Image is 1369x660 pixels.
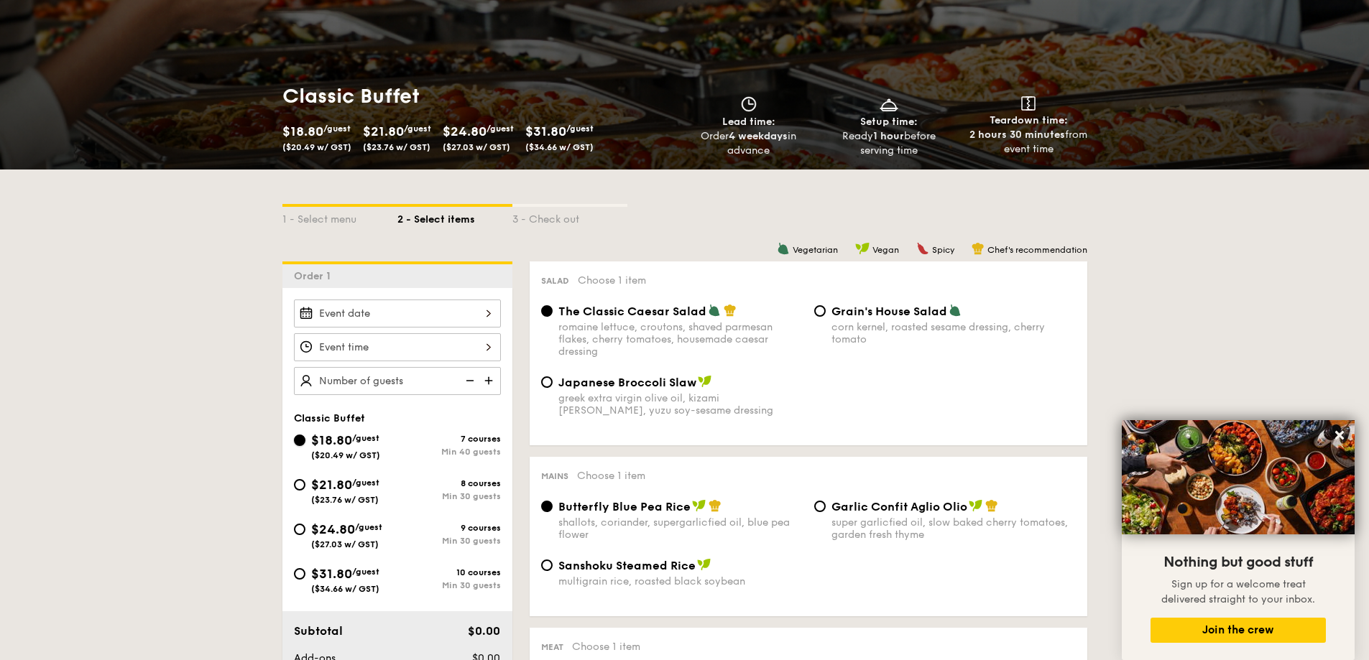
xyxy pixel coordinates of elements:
[541,642,563,652] span: Meat
[872,245,899,255] span: Vegan
[578,274,646,287] span: Choose 1 item
[814,305,826,317] input: Grain's House Saladcorn kernel, roasted sesame dressing, cherry tomato
[541,501,553,512] input: Butterfly Blue Pea Riceshallots, coriander, supergarlicfied oil, blue pea flower
[541,276,569,286] span: Salad
[566,124,594,134] span: /guest
[468,624,500,638] span: $0.00
[512,207,627,227] div: 3 - Check out
[294,333,501,361] input: Event time
[397,434,501,444] div: 7 courses
[282,142,351,152] span: ($20.49 w/ GST)
[352,567,379,577] span: /guest
[397,567,501,577] div: 10 courses
[990,114,1068,126] span: Teardown time:
[397,447,501,457] div: Min 40 guests
[311,477,352,493] span: $21.80
[1328,424,1351,447] button: Close
[831,500,967,513] span: Garlic Confit Aglio Olio
[949,304,962,317] img: icon-vegetarian.fe4039eb.svg
[311,432,352,448] span: $18.80
[294,270,336,282] span: Order 1
[541,305,553,317] input: The Classic Caesar Saladromaine lettuce, croutons, shaved parmesan flakes, cherry tomatoes, house...
[558,392,803,417] div: greek extra virgin olive oil, kizami [PERSON_NAME], yuzu soy-sesame dressing
[397,491,501,501] div: Min 30 guests
[878,96,900,112] img: icon-dish.430c3a2e.svg
[294,434,305,446] input: $18.80/guest($20.49 w/ GST)7 coursesMin 40 guests
[1151,618,1326,643] button: Join the crew
[352,433,379,443] span: /guest
[708,304,721,317] img: icon-vegetarian.fe4039eb.svg
[558,305,706,318] span: The Classic Caesar Salad
[1122,420,1355,534] img: DSC07876-Edit02-Large.jpeg
[558,559,696,572] span: Sanshoku Steamed Rice
[729,130,788,142] strong: 4 weekdays
[738,96,760,112] img: icon-clock.2db775ea.svg
[558,376,696,389] span: Japanese Broccoli Slaw
[860,116,918,128] span: Setup time:
[932,245,954,255] span: Spicy
[916,242,929,255] img: icon-spicy.37a8142b.svg
[352,478,379,488] span: /guest
[987,245,1087,255] span: Chef's recommendation
[709,499,722,512] img: icon-chef-hat.a58ddaea.svg
[541,376,553,388] input: Japanese Broccoli Slawgreek extra virgin olive oil, kizami [PERSON_NAME], yuzu soy-sesame dressing
[443,124,487,139] span: $24.80
[479,367,501,394] img: icon-add.58712e84.svg
[363,142,430,152] span: ($23.76 w/ GST)
[558,500,691,513] span: Butterfly Blue Pea Rice
[1021,96,1036,111] img: icon-teardown.65201eee.svg
[793,245,838,255] span: Vegetarian
[397,523,501,533] div: 9 courses
[294,524,305,535] input: $24.80/guest($27.03 w/ GST)9 coursesMin 30 guests
[525,124,566,139] span: $31.80
[282,83,679,109] h1: Classic Buffet
[294,412,365,424] span: Classic Buffet
[724,304,737,317] img: icon-chef-hat.a58ddaea.svg
[525,142,594,152] span: ($34.66 w/ GST)
[814,501,826,512] input: Garlic Confit Aglio Oliosuper garlicfied oil, slow baked cherry tomatoes, garden fresh thyme
[1161,578,1315,605] span: Sign up for a welcome treat delivered straight to your inbox.
[685,129,813,158] div: Order in advance
[964,128,1093,157] div: from event time
[487,124,514,134] span: /guest
[397,207,512,227] div: 2 - Select items
[443,142,510,152] span: ($27.03 w/ GST)
[692,499,706,512] img: icon-vegan.f8ff3823.svg
[404,124,431,134] span: /guest
[541,471,568,481] span: Mains
[355,522,382,532] span: /guest
[855,242,870,255] img: icon-vegan.f8ff3823.svg
[558,575,803,587] div: multigrain rice, roasted black soybean
[1163,554,1313,571] span: Nothing but good stuff
[311,539,379,549] span: ($27.03 w/ GST)
[824,129,953,158] div: Ready before serving time
[698,375,712,388] img: icon-vegan.f8ff3823.svg
[294,624,343,638] span: Subtotal
[363,124,404,139] span: $21.80
[831,321,1076,345] div: corn kernel, roasted sesame dressing, cherry tomato
[311,584,379,594] span: ($34.66 w/ GST)
[294,479,305,491] input: $21.80/guest($23.76 w/ GST)8 coursesMin 30 guests
[397,478,501,488] div: 8 courses
[697,558,711,571] img: icon-vegan.f8ff3823.svg
[311,521,355,537] span: $24.80
[558,516,803,541] div: shallots, coriander, supergarlicfied oil, blue pea flower
[282,207,397,227] div: 1 - Select menu
[294,367,501,395] input: Number of guests
[541,559,553,571] input: Sanshoku Steamed Ricemultigrain rice, roasted black soybean
[282,124,323,139] span: $18.80
[294,299,501,327] input: Event date
[294,568,305,580] input: $31.80/guest($34.66 w/ GST)10 coursesMin 30 guests
[831,516,1076,541] div: super garlicfied oil, slow baked cherry tomatoes, garden fresh thyme
[972,242,985,255] img: icon-chef-hat.a58ddaea.svg
[323,124,351,134] span: /guest
[577,470,645,482] span: Choose 1 item
[572,641,640,653] span: Choose 1 item
[458,367,479,394] img: icon-reduce.1d2dbef1.svg
[985,499,998,512] img: icon-chef-hat.a58ddaea.svg
[873,130,904,142] strong: 1 hour
[311,495,379,505] span: ($23.76 w/ GST)
[558,321,803,358] div: romaine lettuce, croutons, shaved parmesan flakes, cherry tomatoes, housemade caesar dressing
[311,450,380,460] span: ($20.49 w/ GST)
[311,566,352,582] span: $31.80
